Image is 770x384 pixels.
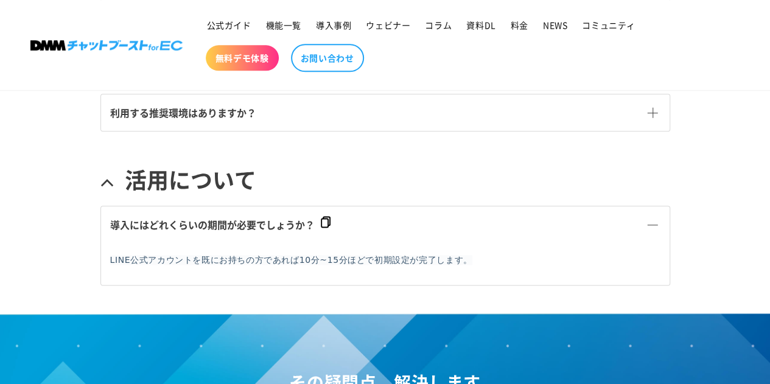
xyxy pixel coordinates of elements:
a: ウェビナー [359,12,418,38]
a: 無料デモ体験 [206,45,279,71]
span: 機能一覧 [266,19,301,30]
a: コミュニティ [575,12,643,38]
a: 料金 [503,12,536,38]
a: NEWS [536,12,575,38]
span: NEWS [543,19,567,30]
span: 利用する推奨環境はありますか？ [110,105,256,120]
span: 資料DL [466,19,495,30]
a: お問い合わせ [291,44,364,72]
span: LINE公式アカウントを既にお持ちの方であれば10分~15分ほどで初期設定が完了します。 [110,255,472,265]
a: 資料DL [459,12,503,38]
a: 活用について [100,153,670,206]
span: ウェビナー [366,19,410,30]
span: 導入にはどれくらいの期間が必要でしょうか？ [110,217,315,232]
span: コラム [425,19,452,30]
span: 料金 [511,19,528,30]
a: 導入事例 [309,12,359,38]
span: 導入事例 [316,19,351,30]
a: コラム [418,12,459,38]
img: 株式会社DMM Boost [30,40,183,51]
span: コミュニティ [582,19,635,30]
a: 導入にはどれくらいの期間が必要でしょうか？ [101,206,670,243]
a: 機能一覧 [259,12,309,38]
span: お問い合わせ [301,52,354,63]
span: 活用について [125,165,256,194]
span: 公式ガイド [207,19,251,30]
span: 無料デモ体験 [215,52,269,63]
a: 公式ガイド [200,12,259,38]
a: 利用する推奨環境はありますか？ [101,94,670,131]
